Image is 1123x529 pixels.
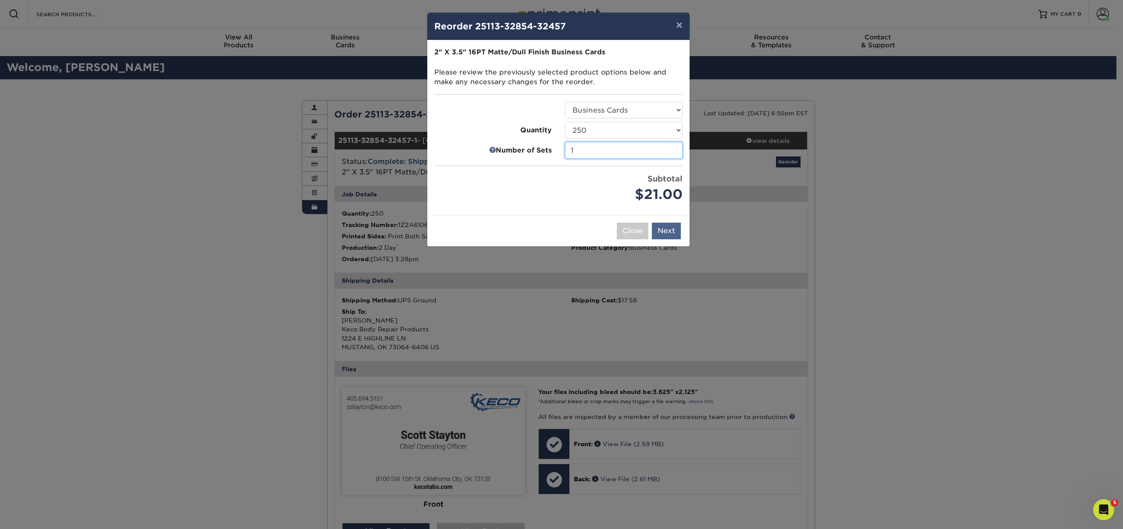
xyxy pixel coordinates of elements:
div: $21.00 [565,185,683,205]
strong: Subtotal [647,174,683,183]
strong: Quantity [520,125,552,135]
button: Close [617,223,648,239]
button: Next [652,223,681,239]
button: × [669,13,689,37]
p: Please review the previously selected product options below and make any necessary changes for th... [434,47,683,87]
h4: Reorder 25113-32854-32457 [434,20,683,33]
span: 5 [1111,499,1118,506]
strong: 2" X 3.5" 16PT Matte/Dull Finish Business Cards [434,48,605,56]
strong: Number of Sets [496,146,552,156]
iframe: Intercom live chat [1093,499,1114,520]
